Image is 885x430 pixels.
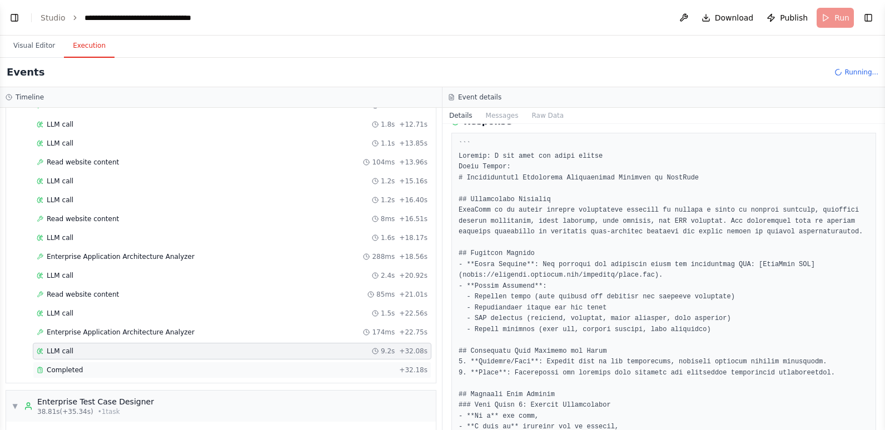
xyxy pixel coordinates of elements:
span: 38.81s (+35.34s) [37,407,93,416]
span: + 18.56s [399,252,427,261]
span: + 20.92s [399,271,427,280]
span: + 12.71s [399,120,427,129]
span: + 21.01s [399,290,427,299]
span: + 13.96s [399,158,427,167]
a: Studio [41,13,66,22]
span: Enterprise Application Architecture Analyzer [47,328,195,337]
span: 1.5s [381,309,395,318]
span: LLM call [47,271,73,280]
span: Running... [844,68,878,77]
span: 9.2s [381,347,395,356]
span: 2.4s [381,271,395,280]
h2: Events [7,64,44,80]
span: LLM call [47,139,73,148]
button: Show right sidebar [861,10,876,26]
span: 1.1s [381,139,395,148]
span: + 22.75s [399,328,427,337]
span: LLM call [47,196,73,204]
span: 8ms [381,214,395,223]
button: Execution [64,34,115,58]
h3: Timeline [16,93,44,102]
span: + 32.08s [399,347,427,356]
span: Read website content [47,158,119,167]
button: Publish [762,8,812,28]
span: ▼ [12,402,18,411]
span: LLM call [47,347,73,356]
span: + 15.16s [399,177,427,186]
span: + 32.18s [399,366,427,374]
span: Download [715,12,754,23]
button: Details [442,108,479,123]
span: 1.2s [381,196,395,204]
span: Publish [780,12,808,23]
span: Enterprise Application Architecture Analyzer [47,252,195,261]
button: Raw Data [525,108,570,123]
span: Read website content [47,290,119,299]
span: LLM call [47,309,73,318]
span: 104ms [372,158,395,167]
span: + 22.56s [399,309,427,318]
button: Visual Editor [4,34,64,58]
button: Download [697,8,758,28]
button: Show left sidebar [7,10,22,26]
span: LLM call [47,177,73,186]
div: Enterprise Test Case Designer [37,396,154,407]
span: LLM call [47,120,73,129]
span: + 18.17s [399,233,427,242]
span: • 1 task [98,407,120,416]
span: 1.6s [381,233,395,242]
span: + 16.51s [399,214,427,223]
span: + 16.40s [399,196,427,204]
span: Read website content [47,214,119,223]
span: 1.2s [381,177,395,186]
span: Completed [47,366,83,374]
nav: breadcrumb [41,12,210,23]
span: + 13.85s [399,139,427,148]
span: 288ms [372,252,395,261]
span: 1.8s [381,120,395,129]
span: 85ms [376,290,395,299]
h3: Event details [458,93,501,102]
span: 174ms [372,328,395,337]
span: LLM call [47,233,73,242]
button: Messages [479,108,525,123]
